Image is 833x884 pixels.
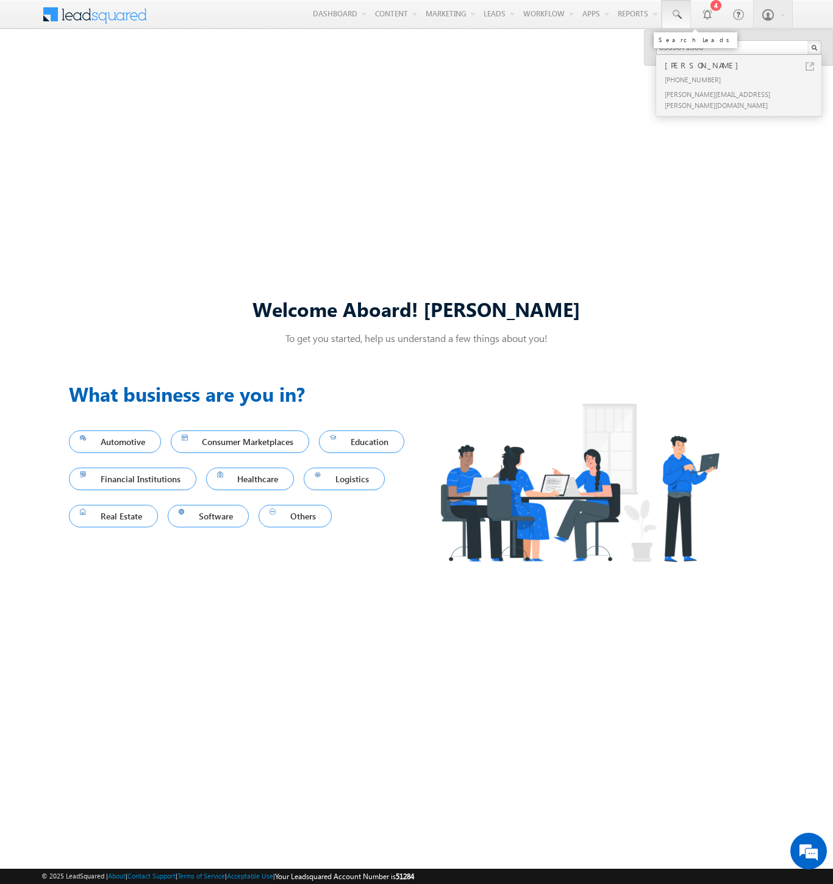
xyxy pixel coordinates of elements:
[315,471,374,487] span: Logistics
[662,87,826,112] div: [PERSON_NAME][EMAIL_ADDRESS][PERSON_NAME][DOMAIN_NAME]
[69,379,416,408] h3: What business are you in?
[80,433,150,450] span: Automotive
[396,872,414,881] span: 51284
[662,59,826,72] div: [PERSON_NAME]
[69,296,764,322] div: Welcome Aboard! [PERSON_NAME]
[41,871,414,882] span: © 2025 LeadSquared | | | | |
[217,471,284,487] span: Healthcare
[179,508,238,524] span: Software
[275,872,414,881] span: Your Leadsquared Account Number is
[227,872,273,880] a: Acceptable Use
[659,36,732,43] div: Search Leads
[416,379,742,586] img: Industry.png
[182,433,299,450] span: Consumer Marketplaces
[270,508,321,524] span: Others
[127,872,176,880] a: Contact Support
[108,872,126,880] a: About
[330,433,393,450] span: Education
[80,471,185,487] span: Financial Institutions
[662,72,826,87] div: [PHONE_NUMBER]
[80,508,147,524] span: Real Estate
[177,872,225,880] a: Terms of Service
[69,332,764,344] p: To get you started, help us understand a few things about you!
